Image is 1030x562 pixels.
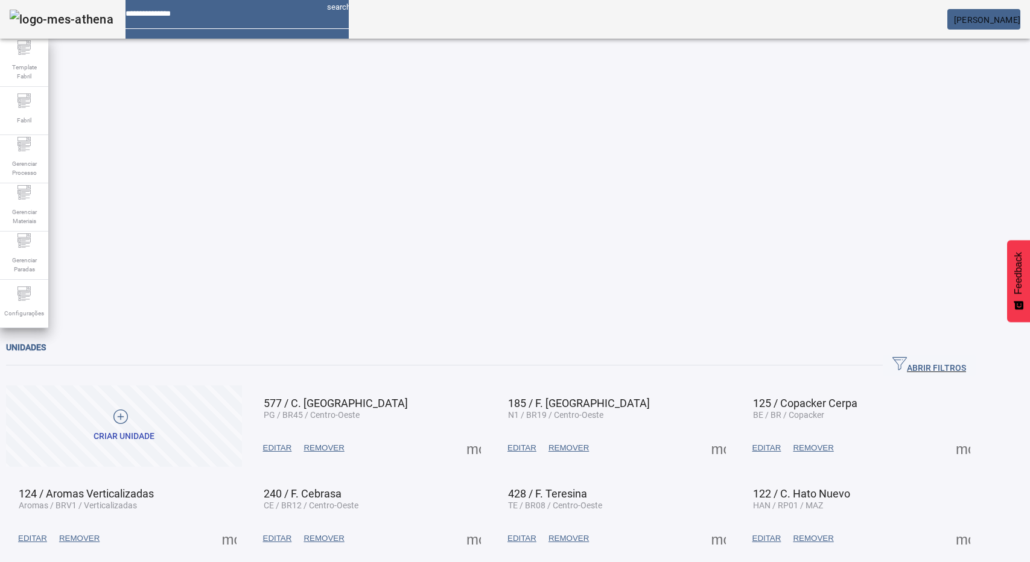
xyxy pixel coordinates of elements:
div: Criar unidade [94,431,154,443]
span: TE / BR08 / Centro-Oeste [508,500,602,510]
span: EDITAR [263,442,292,454]
button: Mais [708,528,730,549]
button: EDITAR [501,528,542,549]
span: Gerenciar Materiais [6,204,42,229]
span: CE / BR12 / Centro-Oeste [264,500,358,510]
img: logo-mes-athena [10,10,113,29]
button: REMOVER [297,437,350,459]
span: REMOVER [304,442,344,454]
span: Feedback [1013,252,1024,294]
span: 240 / F. Cebrasa [264,487,342,500]
span: Gerenciar Paradas [6,252,42,277]
span: EDITAR [507,532,536,545]
span: [PERSON_NAME] [954,15,1020,25]
span: Unidades [6,343,46,352]
button: REMOVER [542,437,595,459]
span: 125 / Copacker Cerpa [753,397,857,409]
span: REMOVER [59,532,100,545]
button: REMOVER [542,528,595,549]
span: REMOVER [793,442,833,454]
span: Configurações [1,305,48,321]
button: REMOVER [53,528,106,549]
span: Fabril [13,112,35,128]
button: EDITAR [257,528,298,549]
span: EDITAR [507,442,536,454]
button: EDITAR [746,528,787,549]
button: ABRIR FILTROS [883,355,976,376]
span: EDITAR [18,532,47,545]
span: Template Fabril [6,59,42,84]
button: Mais [708,437,730,459]
span: Aromas / BRV1 / Verticalizadas [19,500,137,510]
span: REMOVER [548,532,589,545]
button: EDITAR [746,437,787,459]
button: Feedback - Mostrar pesquisa [1007,240,1030,322]
button: Mais [952,528,974,549]
span: ABRIR FILTROS [892,356,966,374]
span: EDITAR [752,532,781,545]
span: 124 / Aromas Verticalizadas [19,487,154,500]
span: HAN / RP01 / MAZ [753,500,823,510]
span: 185 / F. [GEOGRAPHIC_DATA] [508,397,650,409]
button: REMOVER [787,437,839,459]
button: REMOVER [787,528,839,549]
button: EDITAR [257,437,298,459]
button: Mais [218,528,240,549]
button: EDITAR [12,528,53,549]
button: REMOVER [297,528,350,549]
span: EDITAR [263,532,292,545]
button: Mais [952,437,974,459]
span: 577 / C. [GEOGRAPHIC_DATA] [264,397,408,409]
button: EDITAR [501,437,542,459]
span: 122 / C. Hato Nuevo [753,487,850,500]
span: PG / BR45 / Centro-Oeste [264,410,360,420]
span: 428 / F. Teresina [508,487,587,500]
span: BE / BR / Copacker [753,410,824,420]
span: REMOVER [548,442,589,454]
button: Criar unidade [6,385,242,467]
button: Mais [463,528,485,549]
span: EDITAR [752,442,781,454]
span: N1 / BR19 / Centro-Oeste [508,410,603,420]
button: Mais [463,437,485,459]
span: Gerenciar Processo [6,156,42,181]
span: REMOVER [304,532,344,545]
span: REMOVER [793,532,833,545]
